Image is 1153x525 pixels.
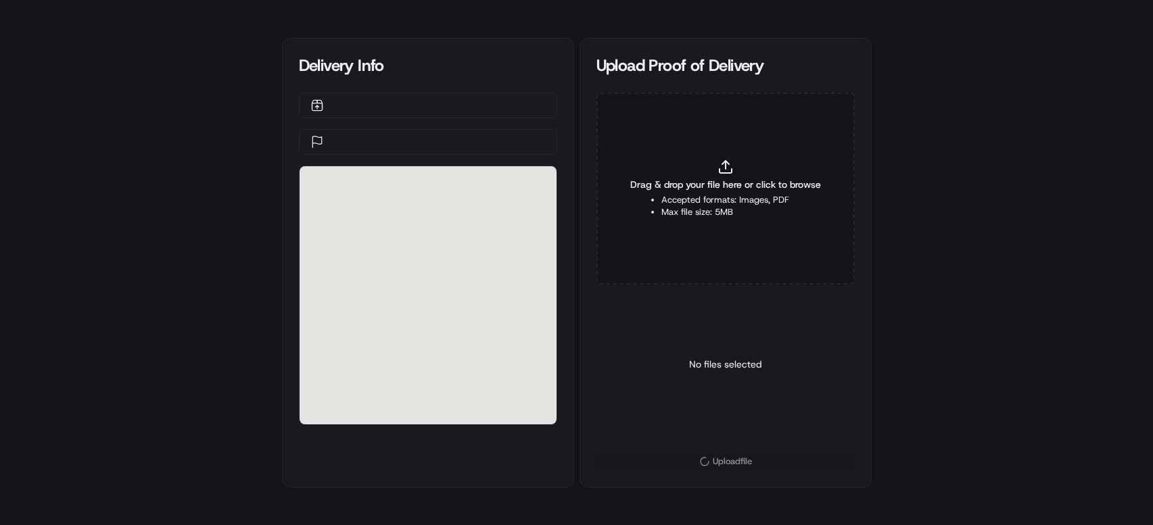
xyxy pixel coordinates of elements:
[300,166,557,424] div: 0
[596,55,855,76] div: Upload Proof of Delivery
[661,206,789,218] li: Max file size: 5MB
[299,55,557,76] div: Delivery Info
[661,194,789,206] li: Accepted formats: Images, PDF
[689,357,761,371] p: No files selected
[630,178,821,191] span: Drag & drop your file here or click to browse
